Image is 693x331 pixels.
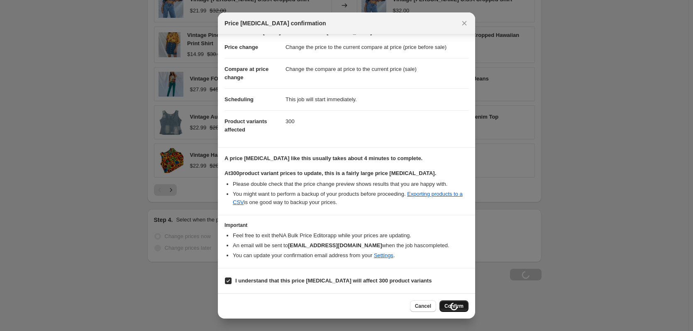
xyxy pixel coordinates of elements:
dd: Change the price to the current compare at price (price before sale) [285,37,469,58]
h3: Important [224,222,469,229]
dd: Change the compare at price to the current price (sale) [285,58,469,80]
b: I understand that this price [MEDICAL_DATA] will affect 300 product variants [235,277,432,284]
li: Please double check that the price change preview shows results that you are happy with. [233,180,469,188]
b: [EMAIL_ADDRESS][DOMAIN_NAME] [288,242,382,248]
span: Compare at price change [224,66,268,80]
dd: This job will start immediately. [285,88,469,110]
li: An email will be sent to when the job has completed . [233,241,469,250]
span: Product variants affected [224,118,267,133]
dd: 300 [285,110,469,132]
li: Feel free to exit the NA Bulk Price Editor app while your prices are updating. [233,231,469,240]
a: Exporting products to a CSV [233,191,463,205]
button: Close [459,17,470,29]
li: You can update your confirmation email address from your . [233,251,469,260]
button: Cancel [410,300,436,312]
span: Price change [224,44,258,50]
span: Cancel [415,303,431,309]
b: A price [MEDICAL_DATA] like this usually takes about 4 minutes to complete. [224,155,422,161]
span: Price [MEDICAL_DATA] confirmation [224,19,326,27]
a: Settings [374,252,393,258]
span: Scheduling [224,96,254,102]
li: You might want to perform a backup of your products before proceeding. is one good way to backup ... [233,190,469,207]
b: At 300 product variant prices to update, this is a fairly large price [MEDICAL_DATA]. [224,170,436,176]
